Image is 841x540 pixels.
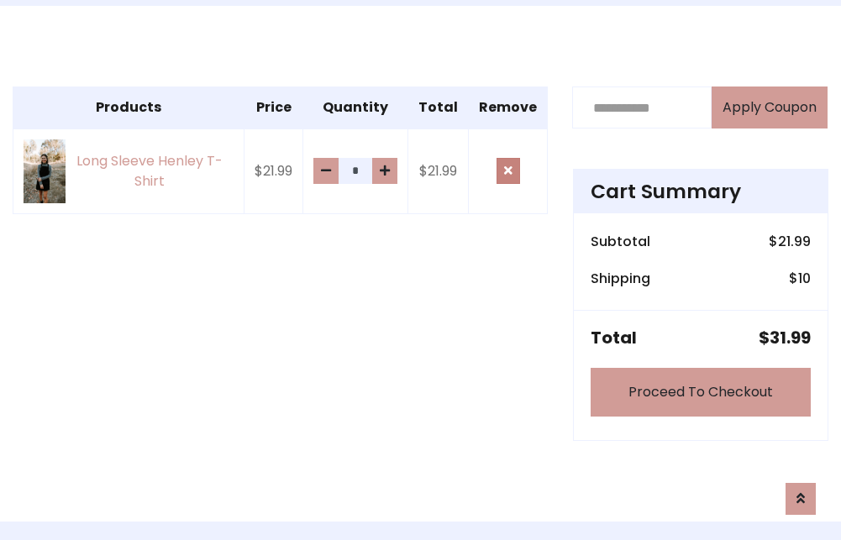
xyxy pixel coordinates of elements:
h5: Total [591,328,637,348]
h6: Shipping [591,270,650,286]
th: Total [408,87,469,129]
th: Quantity [303,87,408,129]
th: Remove [469,87,548,129]
span: 10 [798,269,811,288]
h6: $ [789,270,811,286]
a: Long Sleeve Henley T-Shirt [24,139,234,202]
h4: Cart Summary [591,180,811,203]
span: 21.99 [778,232,811,251]
button: Apply Coupon [712,87,828,128]
td: $21.99 [408,128,469,213]
th: Price [244,87,303,129]
span: 31.99 [770,326,811,349]
td: $21.99 [244,128,303,213]
h6: Subtotal [591,233,650,249]
th: Products [13,87,244,129]
a: Proceed To Checkout [591,368,811,417]
h6: $ [769,233,811,249]
h5: $ [759,328,811,348]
